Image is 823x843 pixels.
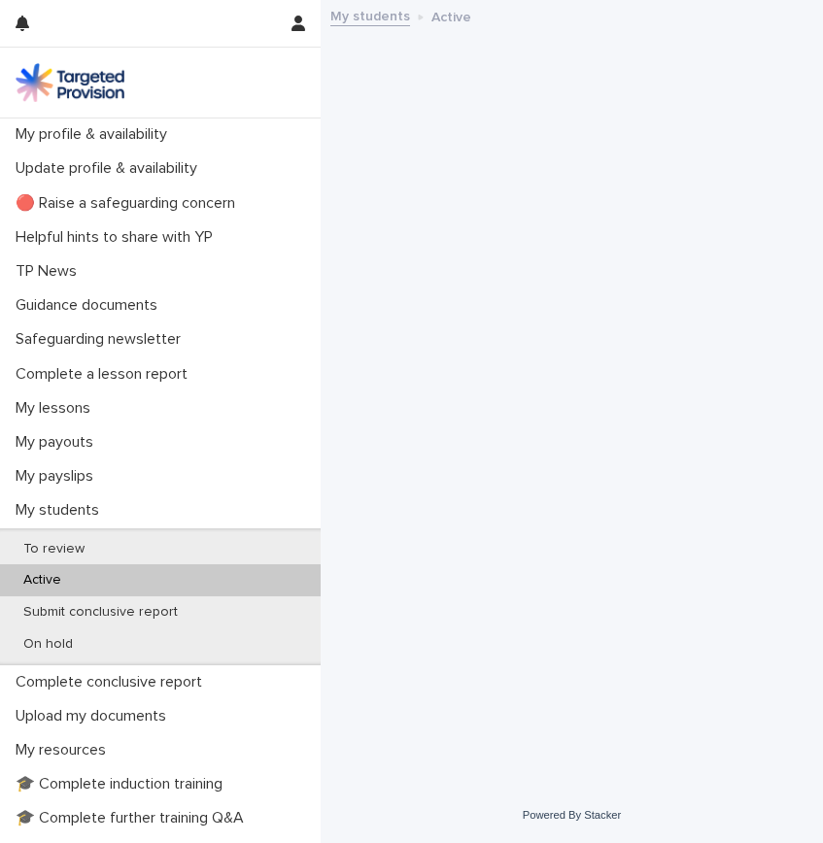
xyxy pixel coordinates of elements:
[8,809,259,827] p: 🎓 Complete further training Q&A
[431,5,471,26] p: Active
[8,433,109,452] p: My payouts
[8,399,106,418] p: My lessons
[8,501,115,520] p: My students
[8,330,196,349] p: Safeguarding newsletter
[8,194,251,213] p: 🔴 Raise a safeguarding concern
[8,673,218,691] p: Complete conclusive report
[8,296,173,315] p: Guidance documents
[8,775,238,793] p: 🎓 Complete induction training
[8,604,193,621] p: Submit conclusive report
[8,228,228,247] p: Helpful hints to share with YP
[523,809,621,821] a: Powered By Stacker
[8,707,182,725] p: Upload my documents
[330,4,410,26] a: My students
[8,636,88,653] p: On hold
[8,159,213,178] p: Update profile & availability
[8,541,100,557] p: To review
[8,572,77,589] p: Active
[8,365,203,384] p: Complete a lesson report
[8,741,121,759] p: My resources
[16,63,124,102] img: M5nRWzHhSzIhMunXDL62
[8,467,109,486] p: My payslips
[8,262,92,281] p: TP News
[8,125,183,144] p: My profile & availability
